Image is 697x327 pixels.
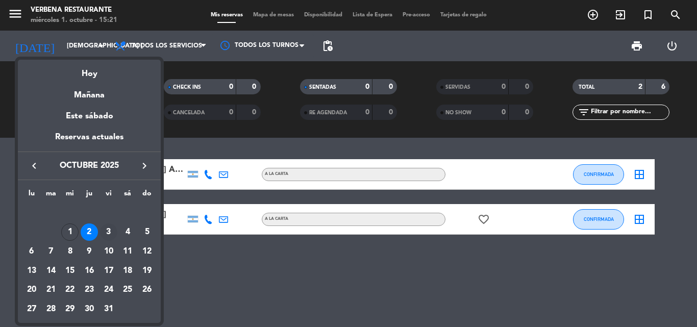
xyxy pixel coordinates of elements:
[100,281,117,298] div: 24
[138,243,156,260] div: 12
[137,281,157,300] td: 26 de octubre de 2025
[80,242,99,261] td: 9 de octubre de 2025
[118,281,138,300] td: 25 de octubre de 2025
[42,262,60,280] div: 14
[80,299,99,319] td: 30 de octubre de 2025
[81,243,98,260] div: 9
[119,243,136,260] div: 11
[80,223,99,242] td: 2 de octubre de 2025
[137,223,157,242] td: 5 de octubre de 2025
[22,281,41,300] td: 20 de octubre de 2025
[137,261,157,281] td: 19 de octubre de 2025
[99,299,118,319] td: 31 de octubre de 2025
[60,242,80,261] td: 8 de octubre de 2025
[99,242,118,261] td: 10 de octubre de 2025
[138,281,156,298] div: 26
[22,261,41,281] td: 13 de octubre de 2025
[99,281,118,300] td: 24 de octubre de 2025
[22,299,41,319] td: 27 de octubre de 2025
[137,188,157,204] th: domingo
[60,299,80,319] td: 29 de octubre de 2025
[25,159,43,172] button: keyboard_arrow_left
[119,223,136,241] div: 4
[61,243,79,260] div: 8
[61,300,79,318] div: 29
[100,243,117,260] div: 10
[99,223,118,242] td: 3 de octubre de 2025
[41,188,61,204] th: martes
[23,262,40,280] div: 13
[41,281,61,300] td: 21 de octubre de 2025
[23,243,40,260] div: 6
[100,300,117,318] div: 31
[137,242,157,261] td: 12 de octubre de 2025
[99,188,118,204] th: viernes
[80,281,99,300] td: 23 de octubre de 2025
[43,159,135,172] span: octubre 2025
[61,223,79,241] div: 1
[18,81,161,102] div: Mañana
[61,262,79,280] div: 15
[100,223,117,241] div: 3
[119,262,136,280] div: 18
[118,261,138,281] td: 18 de octubre de 2025
[42,243,60,260] div: 7
[18,131,161,152] div: Reservas actuales
[119,281,136,298] div: 25
[60,188,80,204] th: miércoles
[18,60,161,81] div: Hoy
[41,261,61,281] td: 14 de octubre de 2025
[60,223,80,242] td: 1 de octubre de 2025
[60,261,80,281] td: 15 de octubre de 2025
[135,159,154,172] button: keyboard_arrow_right
[18,102,161,131] div: Este sábado
[42,281,60,298] div: 21
[100,262,117,280] div: 17
[81,281,98,298] div: 23
[28,160,40,172] i: keyboard_arrow_left
[138,160,151,172] i: keyboard_arrow_right
[80,188,99,204] th: jueves
[138,262,156,280] div: 19
[118,223,138,242] td: 4 de octubre de 2025
[61,281,79,298] div: 22
[60,281,80,300] td: 22 de octubre de 2025
[41,299,61,319] td: 28 de octubre de 2025
[22,188,41,204] th: lunes
[81,223,98,241] div: 2
[81,300,98,318] div: 30
[23,300,40,318] div: 27
[22,204,157,223] td: OCT.
[118,242,138,261] td: 11 de octubre de 2025
[42,300,60,318] div: 28
[81,262,98,280] div: 16
[23,281,40,298] div: 20
[80,261,99,281] td: 16 de octubre de 2025
[41,242,61,261] td: 7 de octubre de 2025
[118,188,138,204] th: sábado
[22,242,41,261] td: 6 de octubre de 2025
[99,261,118,281] td: 17 de octubre de 2025
[138,223,156,241] div: 5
